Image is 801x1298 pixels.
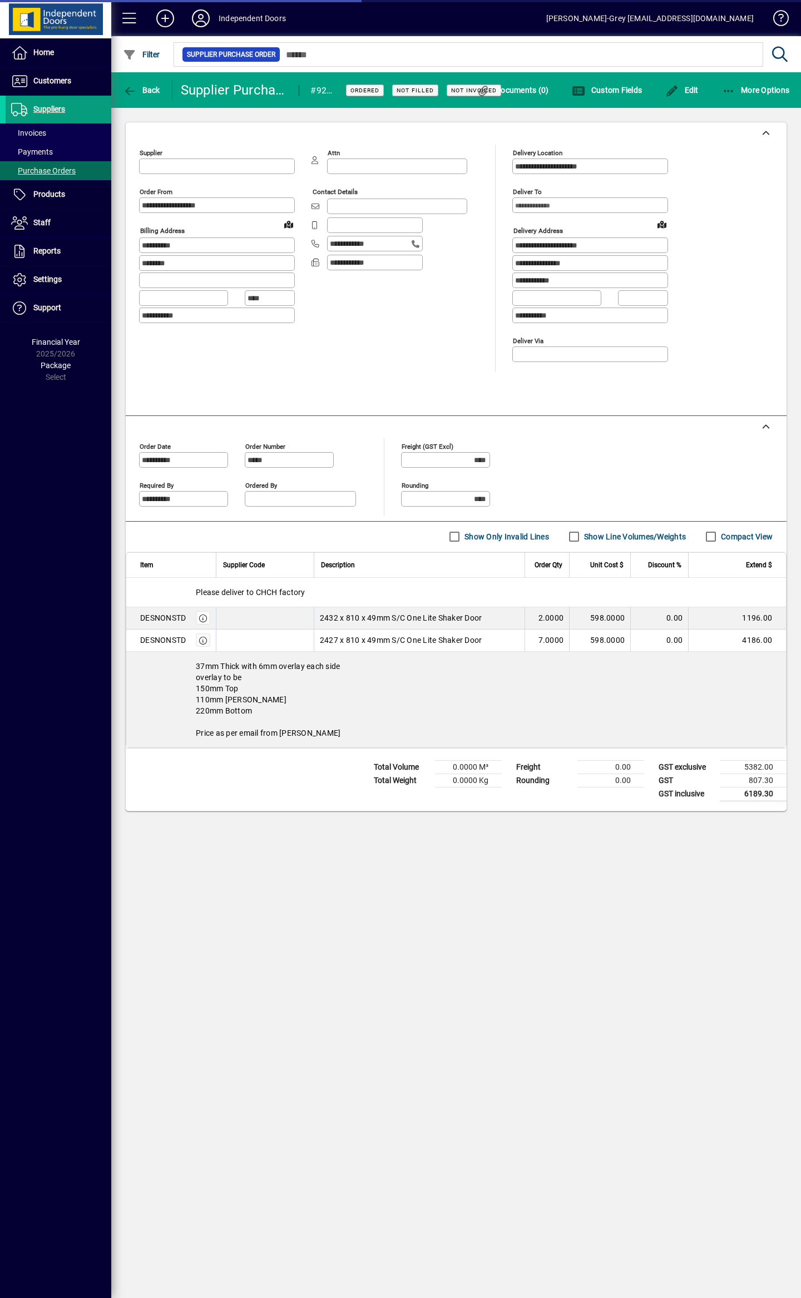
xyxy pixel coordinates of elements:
[435,760,502,774] td: 0.0000 M³
[653,215,671,233] a: View on map
[513,188,542,196] mat-label: Deliver To
[350,87,379,94] span: Ordered
[33,105,65,113] span: Suppliers
[219,9,286,27] div: Independent Doors
[513,149,562,157] mat-label: Delivery Location
[653,774,720,787] td: GST
[720,774,787,787] td: 807.30
[719,531,773,542] label: Compact View
[511,774,577,787] td: Rounding
[11,147,53,156] span: Payments
[397,87,434,94] span: Not Filled
[111,80,172,100] app-page-header-button: Back
[6,142,111,161] a: Payments
[140,635,186,646] div: DESNONSTD
[123,50,160,59] span: Filter
[120,80,163,100] button: Back
[187,49,275,60] span: Supplier Purchase Order
[147,8,183,28] button: Add
[6,294,111,322] a: Support
[32,338,80,346] span: Financial Year
[569,630,630,652] td: 598.0000
[720,787,787,801] td: 6189.30
[33,190,65,199] span: Products
[6,39,111,67] a: Home
[368,774,435,787] td: Total Weight
[310,82,332,100] div: #92287
[11,166,76,175] span: Purchase Orders
[33,76,71,85] span: Customers
[688,607,786,630] td: 1196.00
[653,787,720,801] td: GST inclusive
[140,559,154,571] span: Item
[6,237,111,265] a: Reports
[6,161,111,180] a: Purchase Orders
[546,9,754,27] div: [PERSON_NAME]-Grey [EMAIL_ADDRESS][DOMAIN_NAME]
[462,531,549,542] label: Show Only Invalid Lines
[6,123,111,142] a: Invoices
[435,774,502,787] td: 0.0000 Kg
[33,303,61,312] span: Support
[368,760,435,774] td: Total Volume
[765,2,787,38] a: Knowledge Base
[665,86,699,95] span: Edit
[33,48,54,57] span: Home
[6,67,111,95] a: Customers
[630,607,688,630] td: 0.00
[126,652,786,747] div: 37mm Thick with 6mm overlay each side overlay to be 150mm Top 110mm [PERSON_NAME] 220mm Bottom Pr...
[183,8,219,28] button: Profile
[720,760,787,774] td: 5382.00
[569,80,645,100] button: Custom Fields
[511,760,577,774] td: Freight
[513,336,543,344] mat-label: Deliver via
[140,442,171,450] mat-label: Order date
[140,481,174,489] mat-label: Required by
[33,218,51,227] span: Staff
[662,80,701,100] button: Edit
[569,607,630,630] td: 598.0000
[719,80,793,100] button: More Options
[6,266,111,294] a: Settings
[11,128,46,137] span: Invoices
[572,86,642,95] span: Custom Fields
[328,149,340,157] mat-label: Attn
[582,531,686,542] label: Show Line Volumes/Weights
[477,86,549,95] span: Documents (0)
[280,215,298,233] a: View on map
[746,559,772,571] span: Extend $
[245,481,277,489] mat-label: Ordered by
[525,630,569,652] td: 7.0000
[6,181,111,209] a: Products
[535,559,562,571] span: Order Qty
[140,149,162,157] mat-label: Supplier
[140,188,172,196] mat-label: Order from
[722,86,790,95] span: More Options
[320,612,482,623] span: 2432 x 810 x 49mm S/C One Lite Shaker Door
[321,559,355,571] span: Description
[648,559,681,571] span: Discount %
[402,481,428,489] mat-label: Rounding
[630,630,688,652] td: 0.00
[126,578,786,607] div: Please deliver to CHCH factory
[577,774,644,787] td: 0.00
[41,361,71,370] span: Package
[590,559,624,571] span: Unit Cost $
[140,612,186,623] div: DESNONSTD
[33,246,61,255] span: Reports
[451,87,497,94] span: Not Invoiced
[525,607,569,630] td: 2.0000
[33,275,62,284] span: Settings
[245,442,285,450] mat-label: Order number
[120,44,163,65] button: Filter
[223,559,265,571] span: Supplier Code
[577,760,644,774] td: 0.00
[402,442,453,450] mat-label: Freight (GST excl)
[6,209,111,237] a: Staff
[320,635,482,646] span: 2427 x 810 x 49mm S/C One Lite Shaker Door
[181,81,288,99] div: Supplier Purchase Order
[474,80,552,100] button: Documents (0)
[688,630,786,652] td: 4186.00
[123,86,160,95] span: Back
[653,760,720,774] td: GST exclusive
